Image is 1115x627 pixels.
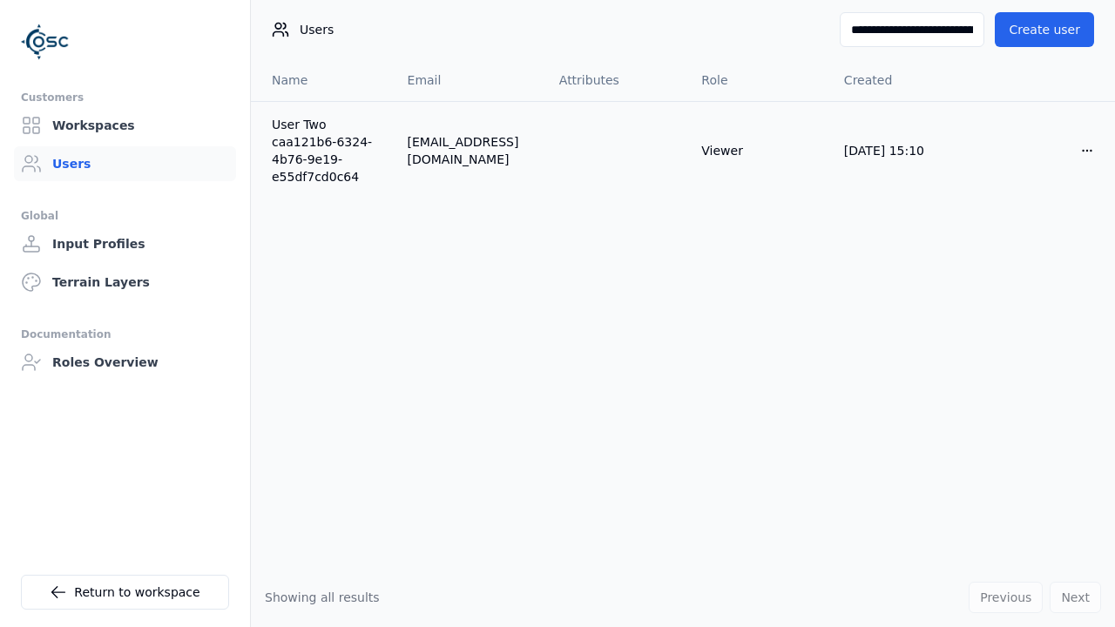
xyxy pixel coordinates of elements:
[272,116,380,185] a: User Two caa121b6-6324-4b76-9e19-e55df7cd0c64
[21,87,229,108] div: Customers
[14,108,236,143] a: Workspaces
[14,265,236,300] a: Terrain Layers
[701,142,816,159] div: Viewer
[394,59,545,101] th: Email
[251,59,394,101] th: Name
[545,59,688,101] th: Attributes
[265,590,380,604] span: Showing all results
[21,17,70,66] img: Logo
[687,59,830,101] th: Role
[408,133,531,168] div: [EMAIL_ADDRESS][DOMAIN_NAME]
[14,146,236,181] a: Users
[14,345,236,380] a: Roles Overview
[21,324,229,345] div: Documentation
[844,142,959,159] div: [DATE] 15:10
[21,206,229,226] div: Global
[14,226,236,261] a: Input Profiles
[300,21,334,38] span: Users
[995,12,1094,47] button: Create user
[830,59,973,101] th: Created
[21,575,229,610] a: Return to workspace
